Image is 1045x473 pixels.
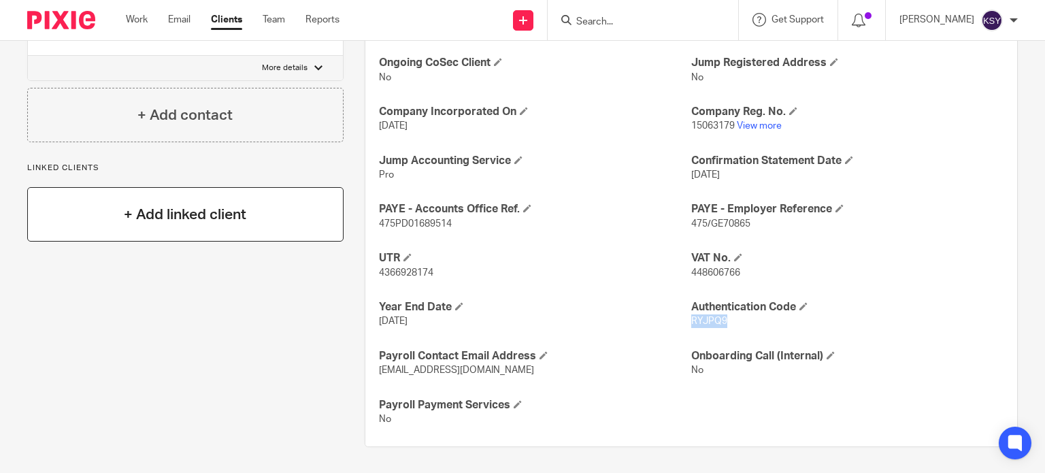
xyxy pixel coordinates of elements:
[305,13,339,27] a: Reports
[379,414,391,424] span: No
[691,121,735,131] span: 15063179
[379,300,691,314] h4: Year End Date
[691,316,727,326] span: RYJPQ9
[168,13,190,27] a: Email
[126,13,148,27] a: Work
[379,398,691,412] h4: Payroll Payment Services
[379,170,394,180] span: Pro
[691,219,750,229] span: 475/GE70865
[691,73,703,82] span: No
[27,11,95,29] img: Pixie
[124,204,246,225] h4: + Add linked client
[263,13,285,27] a: Team
[772,15,824,25] span: Get Support
[379,268,433,278] span: 4366928174
[379,251,691,265] h4: UTR
[379,219,452,229] span: 475PD01689514
[691,268,740,278] span: 448606766
[379,73,391,82] span: No
[691,300,1003,314] h4: Authentication Code
[379,121,408,131] span: [DATE]
[379,105,691,119] h4: Company Incorporated On
[691,251,1003,265] h4: VAT No.
[262,63,308,74] p: More details
[691,56,1003,70] h4: Jump Registered Address
[691,202,1003,216] h4: PAYE - Employer Reference
[691,349,1003,363] h4: Onboarding Call (Internal)
[379,365,534,375] span: [EMAIL_ADDRESS][DOMAIN_NAME]
[899,13,974,27] p: [PERSON_NAME]
[575,16,697,29] input: Search
[379,316,408,326] span: [DATE]
[379,349,691,363] h4: Payroll Contact Email Address
[379,202,691,216] h4: PAYE - Accounts Office Ref.
[691,365,703,375] span: No
[27,163,344,174] p: Linked clients
[211,13,242,27] a: Clients
[379,154,691,168] h4: Jump Accounting Service
[379,56,691,70] h4: Ongoing CoSec Client
[691,105,1003,119] h4: Company Reg. No.
[981,10,1003,31] img: svg%3E
[691,170,720,180] span: [DATE]
[737,121,782,131] a: View more
[691,154,1003,168] h4: Confirmation Statement Date
[137,105,233,126] h4: + Add contact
